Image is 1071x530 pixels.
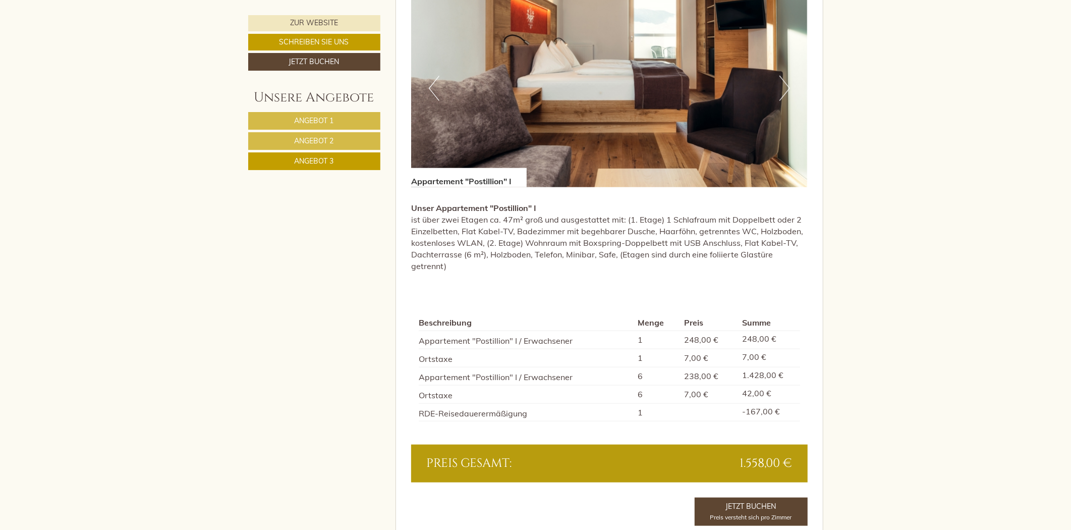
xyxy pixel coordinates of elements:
span: 248,00 € [685,335,719,345]
td: 1.428,00 € [738,367,800,385]
button: Next [779,76,790,101]
strong: Unser Appartement "Postillion" I [411,203,536,213]
button: Previous [429,76,439,101]
td: RDE-Reisedauerermäßigung [419,403,634,421]
td: 248,00 € [738,331,800,349]
span: 7,00 € [685,389,709,399]
th: Beschreibung [419,315,634,331]
a: Jetzt buchenPreis versteht sich pro Zimmer [695,498,808,526]
span: 238,00 € [685,371,719,381]
td: Appartement "Postillion" I / Erwachsener [419,331,634,349]
span: 7,00 € [685,353,709,363]
td: 1 [634,349,681,367]
a: Jetzt buchen [248,53,380,71]
div: Unsere Angebote [248,88,380,107]
th: Menge [634,315,681,331]
span: Angebot 1 [295,116,334,125]
td: 6 [634,367,681,385]
td: Ortstaxe [419,385,634,403]
div: Appartement "Postillion" I [411,168,527,187]
a: Schreiben Sie uns [248,34,380,50]
td: 1 [634,403,681,421]
span: Angebot 2 [295,136,334,145]
td: 1 [634,331,681,349]
td: Appartement "Postillion" I / Erwachsener [419,367,634,385]
p: ist über zwei Etagen ca. 47m² groß und ausgestattet mit: (1. Etage) 1 Schlafraum mit Doppelbett o... [411,202,808,272]
span: Preis versteht sich pro Zimmer [710,513,792,521]
th: Preis [681,315,738,331]
div: Preis gesamt: [419,455,609,472]
span: Angebot 3 [295,156,334,166]
span: 1.558,00 € [740,455,793,472]
a: Zur Website [248,15,380,31]
td: Ortstaxe [419,349,634,367]
td: 42,00 € [738,385,800,403]
td: -167,00 € [738,403,800,421]
td: 6 [634,385,681,403]
td: 7,00 € [738,349,800,367]
th: Summe [738,315,800,331]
